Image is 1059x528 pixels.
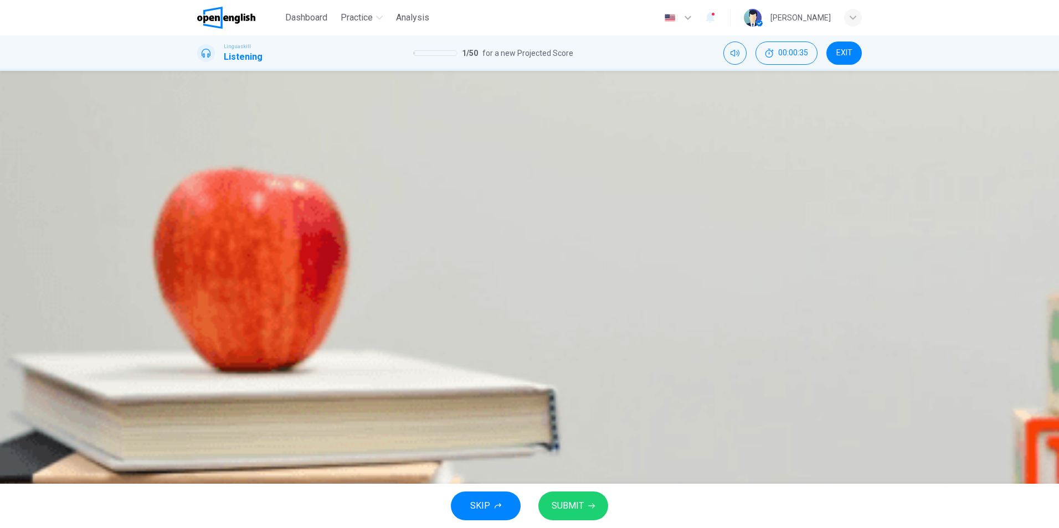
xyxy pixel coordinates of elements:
[197,7,255,29] img: OpenEnglish logo
[470,498,490,514] span: SKIP
[224,50,263,64] h1: Listening
[285,11,327,24] span: Dashboard
[552,498,584,514] span: SUBMIT
[723,42,747,65] div: Mute
[663,14,677,22] img: en
[755,42,818,65] button: 00:00:35
[341,11,373,24] span: Practice
[462,46,478,60] span: 1 / 50
[336,8,387,28] button: Practice
[224,43,251,50] span: Linguaskill
[197,7,281,29] a: OpenEnglish logo
[482,46,573,60] span: for a new Projected Score
[770,11,831,24] div: [PERSON_NAME]
[451,491,521,520] button: SKIP
[778,49,808,58] span: 00:00:35
[281,8,332,28] button: Dashboard
[538,491,608,520] button: SUBMIT
[744,9,762,27] img: Profile picture
[836,49,852,58] span: EXIT
[392,8,434,28] button: Analysis
[826,42,862,65] button: EXIT
[755,42,818,65] div: Hide
[396,11,429,24] span: Analysis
